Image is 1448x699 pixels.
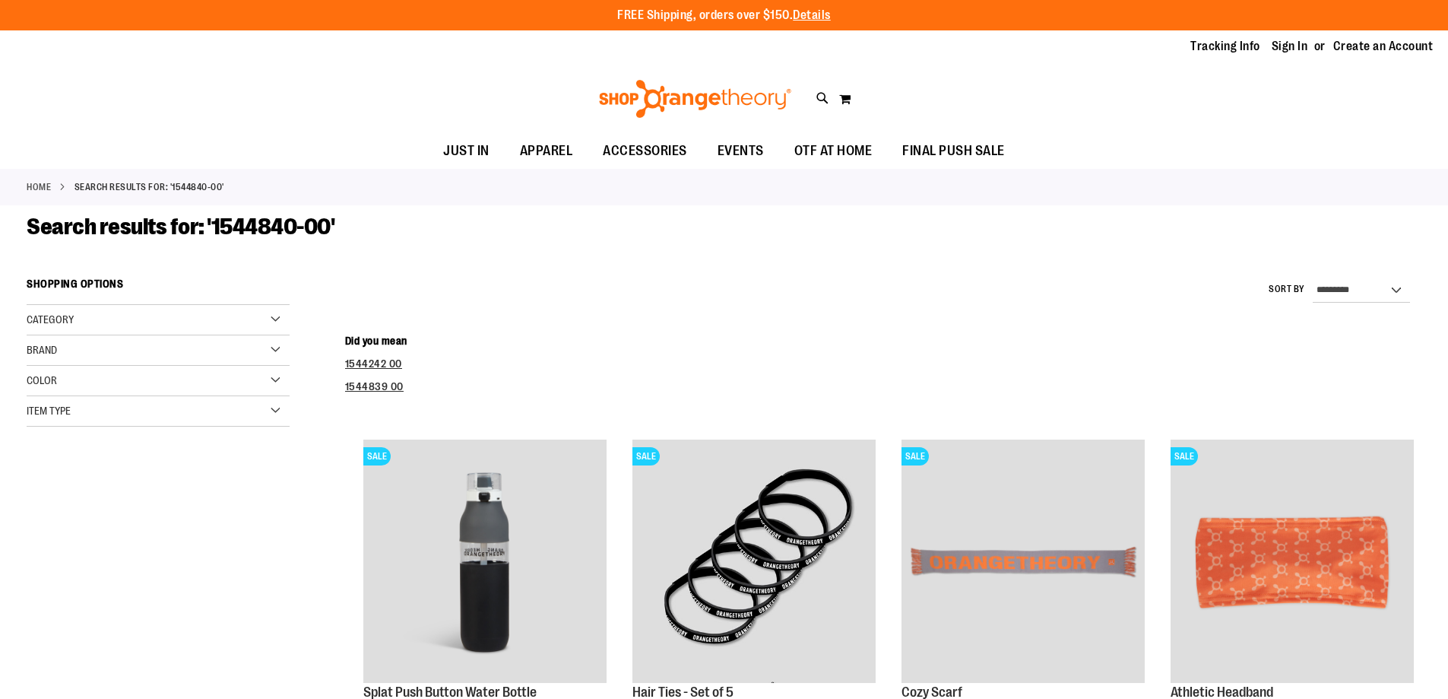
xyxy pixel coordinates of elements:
span: APPAREL [520,134,573,168]
a: ACCESSORIES [588,134,702,169]
span: EVENTS [718,134,764,168]
label: Sort By [1269,283,1305,296]
a: Create an Account [1333,38,1434,55]
span: Brand [27,344,57,356]
a: Product image for Cozy ScarfSALE [901,440,1145,685]
a: FINAL PUSH SALE [887,134,1020,169]
span: OTF AT HOME [794,134,873,168]
span: SALE [632,447,660,465]
span: Item Type [27,405,71,417]
p: FREE Shipping, orders over $150. [617,7,831,24]
img: Product image for 25oz. Splat Push Button Water Bottle Grey [363,440,607,683]
a: EVENTS [702,134,779,169]
div: Brand [27,335,290,366]
span: SALE [1171,447,1198,465]
a: JUST IN [428,134,505,169]
img: Product image for Athletic Headband [1171,440,1414,683]
img: Shop Orangetheory [597,80,794,118]
a: 1544839 00 [345,380,404,392]
a: Product image for Athletic HeadbandSALE [1171,440,1414,685]
a: 1544242 00 [345,357,402,370]
a: APPAREL [505,134,588,169]
span: JUST IN [443,134,490,168]
a: Home [27,180,51,194]
span: SALE [901,447,929,465]
div: Item Type [27,396,290,427]
a: Sign In [1272,38,1308,55]
a: Product image for 25oz. Splat Push Button Water Bottle GreySALE [363,440,607,685]
div: Category [27,305,290,335]
strong: Shopping Options [27,271,290,305]
span: Color [27,374,57,386]
span: Search results for: '1544840-00' [27,214,334,240]
img: Product image for Cozy Scarf [901,440,1145,683]
dt: Did you mean [345,333,1421,348]
a: Details [793,8,831,22]
a: Tracking Info [1190,38,1260,55]
div: Color [27,366,290,396]
span: Category [27,313,74,326]
a: OTF AT HOME [779,134,888,169]
a: Hair Ties - Set of 5SALE [632,440,876,685]
span: ACCESSORIES [603,134,687,168]
strong: Search results for: '1544840-00' [74,180,224,194]
span: FINAL PUSH SALE [902,134,1005,168]
img: Hair Ties - Set of 5 [632,440,876,683]
span: SALE [363,447,391,465]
